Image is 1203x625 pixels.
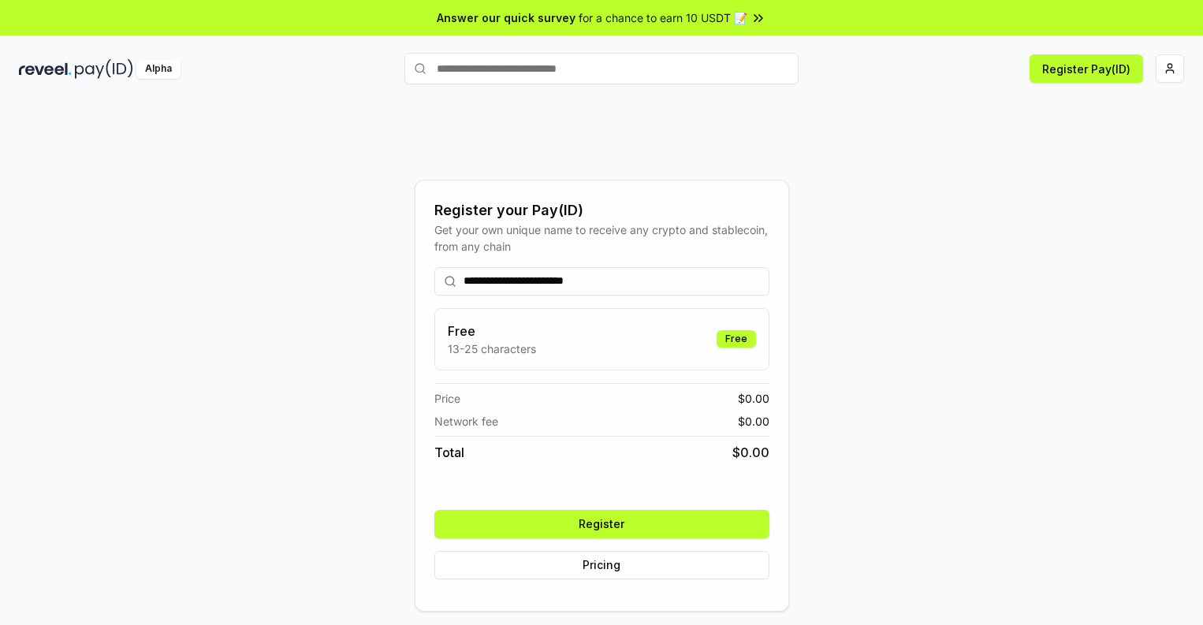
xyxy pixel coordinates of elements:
[448,322,536,340] h3: Free
[717,330,756,348] div: Free
[434,443,464,462] span: Total
[738,413,769,430] span: $ 0.00
[434,413,498,430] span: Network fee
[437,9,575,26] span: Answer our quick survey
[434,551,769,579] button: Pricing
[579,9,747,26] span: for a chance to earn 10 USDT 📝
[1030,54,1143,83] button: Register Pay(ID)
[19,59,72,79] img: reveel_dark
[448,340,536,357] p: 13-25 characters
[434,221,769,255] div: Get your own unique name to receive any crypto and stablecoin, from any chain
[136,59,181,79] div: Alpha
[732,443,769,462] span: $ 0.00
[75,59,133,79] img: pay_id
[434,199,769,221] div: Register your Pay(ID)
[434,510,769,538] button: Register
[434,390,460,407] span: Price
[738,390,769,407] span: $ 0.00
